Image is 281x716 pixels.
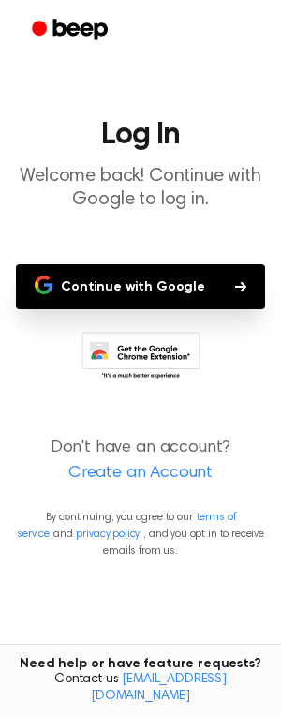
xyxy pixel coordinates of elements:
[15,436,266,486] p: Don't have an account?
[15,509,266,559] p: By continuing, you agree to our and , and you opt in to receive emails from us.
[15,165,266,212] p: Welcome back! Continue with Google to log in.
[15,120,266,150] h1: Log In
[16,264,265,309] button: Continue with Google
[19,461,262,486] a: Create an Account
[19,12,125,49] a: Beep
[11,672,270,705] span: Contact us
[76,529,140,540] a: privacy policy
[91,673,227,703] a: [EMAIL_ADDRESS][DOMAIN_NAME]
